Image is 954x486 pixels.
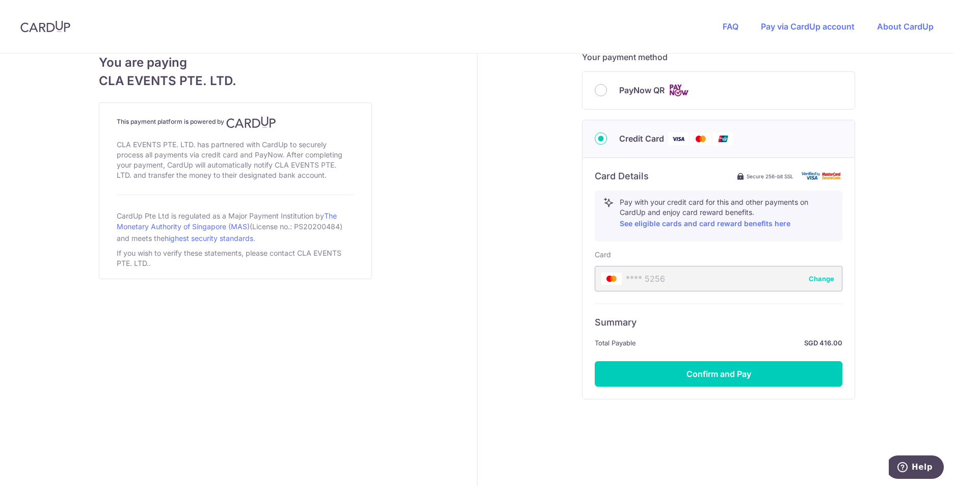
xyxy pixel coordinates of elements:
span: Secure 256-bit SSL [747,172,793,180]
img: Visa [668,132,688,145]
a: Pay via CardUp account [761,21,855,32]
h6: Card Details [595,170,649,182]
div: Credit Card Visa Mastercard Union Pay [595,132,842,145]
iframe: Opens a widget where you can find more information [889,455,944,481]
img: Union Pay [713,132,733,145]
p: Pay with your credit card for this and other payments on CardUp and enjoy card reward benefits. [620,197,834,230]
div: CardUp Pte Ltd is regulated as a Major Payment Institution by (License no.: PS20200484) and meets... [117,207,354,246]
img: CardUp [20,20,70,33]
img: Cards logo [669,84,689,97]
h5: Your payment method [582,51,855,63]
div: If you wish to verify these statements, please contact CLA EVENTS PTE. LTD.. [117,246,354,271]
button: Change [809,274,834,284]
h4: This payment platform is powered by [117,116,354,128]
span: You are paying [99,53,372,72]
a: About CardUp [877,21,934,32]
strong: SGD 416.00 [640,337,842,349]
span: Total Payable [595,337,636,349]
h6: Summary [595,316,842,329]
span: CLA EVENTS PTE. LTD. [99,72,372,90]
a: See eligible cards and card reward benefits here [620,219,790,228]
a: FAQ [723,21,738,32]
div: PayNow QR Cards logo [595,84,842,97]
img: Mastercard [691,132,711,145]
img: CardUp [226,116,276,128]
span: PayNow QR [619,84,665,96]
span: Credit Card [619,132,664,145]
button: Confirm and Pay [595,361,842,387]
label: Card [595,250,611,260]
a: highest security standards [165,234,253,242]
div: CLA EVENTS PTE. LTD. has partnered with CardUp to securely process all payments via credit card a... [117,138,354,182]
img: card secure [802,172,842,180]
